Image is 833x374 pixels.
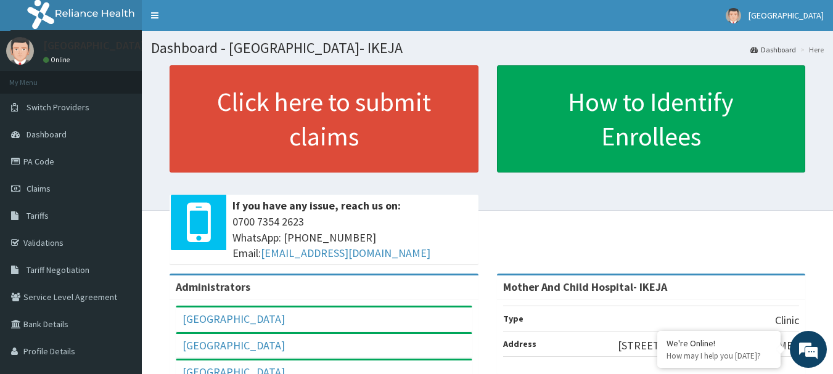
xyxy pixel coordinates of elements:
[27,129,67,140] span: Dashboard
[151,40,824,56] h1: Dashboard - [GEOGRAPHIC_DATA]- IKEJA
[726,8,741,23] img: User Image
[232,198,401,213] b: If you have any issue, reach us on:
[775,312,799,328] p: Clinic
[183,312,285,326] a: [GEOGRAPHIC_DATA]
[43,40,145,51] p: [GEOGRAPHIC_DATA]
[27,210,49,221] span: Tariffs
[261,246,430,260] a: [EMAIL_ADDRESS][DOMAIN_NAME]
[750,44,796,55] a: Dashboard
[618,338,799,354] p: [STREET_ADDRESS][PERSON_NAME].
[183,338,285,352] a: [GEOGRAPHIC_DATA]
[27,183,51,194] span: Claims
[667,338,771,349] div: We're Online!
[27,264,89,275] span: Tariff Negotiation
[667,351,771,361] p: How may I help you today?
[170,65,478,173] a: Click here to submit claims
[43,55,73,64] a: Online
[27,102,89,113] span: Switch Providers
[176,280,250,294] b: Administrators
[232,214,472,261] span: 0700 7354 2623 WhatsApp: [PHONE_NUMBER] Email:
[797,44,824,55] li: Here
[6,37,34,65] img: User Image
[749,10,824,21] span: [GEOGRAPHIC_DATA]
[503,313,523,324] b: Type
[497,65,806,173] a: How to Identify Enrollees
[503,280,667,294] strong: Mother And Child Hospital- IKEJA
[503,338,536,349] b: Address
